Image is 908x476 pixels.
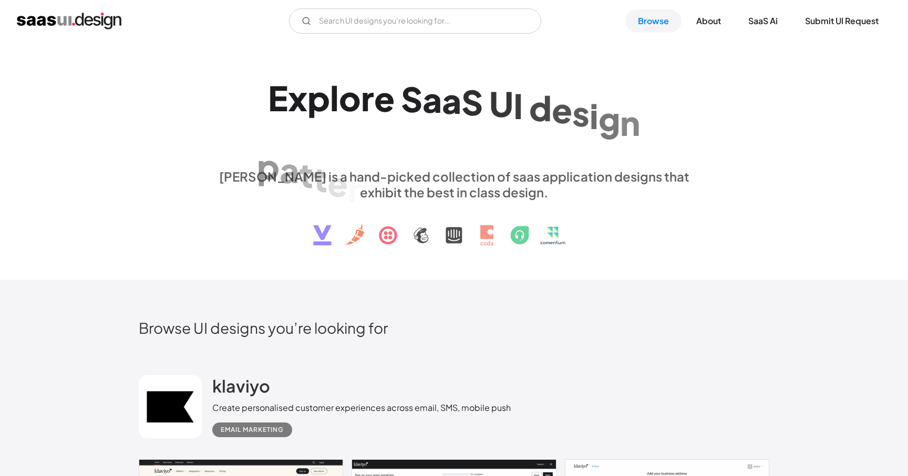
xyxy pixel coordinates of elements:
[212,375,270,396] h2: klaviyo
[307,78,330,118] div: p
[295,200,613,255] img: text, icon, saas logo
[348,168,361,209] div: r
[792,9,891,33] a: Submit UI Request
[288,78,307,118] div: x
[257,146,280,186] div: p
[442,80,461,121] div: a
[139,319,769,337] h2: Browse UI designs you’re looking for
[212,168,696,200] div: [PERSON_NAME] is a hand-picked collection of saas application designs that exhibit the best in cl...
[280,150,299,191] div: a
[489,83,513,124] div: U
[299,154,313,195] div: t
[513,85,523,125] div: I
[461,82,483,122] div: S
[529,87,552,128] div: d
[599,99,620,139] div: g
[330,78,339,118] div: l
[289,8,541,34] input: Search UI designs you're looking for...
[572,92,590,133] div: s
[361,78,374,118] div: r
[401,78,422,119] div: S
[268,78,288,118] div: E
[590,96,599,136] div: i
[552,90,572,130] div: e
[313,158,327,199] div: t
[221,424,284,436] div: Email Marketing
[212,78,696,158] h1: Explore SaaS UI design patterns & interactions.
[374,78,395,118] div: e
[736,9,790,33] a: SaaS Ai
[684,9,734,33] a: About
[212,401,511,414] div: Create personalised customer experiences across email, SMS, mobile push
[620,102,640,142] div: n
[17,13,121,29] a: home
[327,164,348,204] div: e
[625,9,682,33] a: Browse
[422,79,442,120] div: a
[289,8,541,34] form: Email Form
[339,78,361,118] div: o
[212,375,270,401] a: klaviyo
